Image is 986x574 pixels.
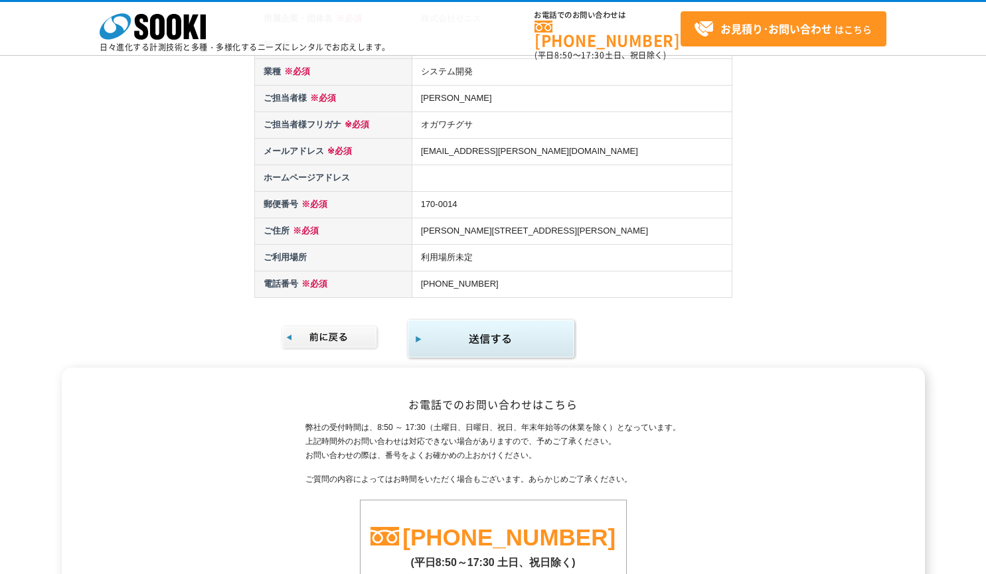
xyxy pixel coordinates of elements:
[254,58,412,85] th: 業種
[254,111,412,138] th: ご担当者様フリガナ
[254,165,412,191] th: ホームページアドレス
[100,43,390,51] p: 日々進化する計測技術と多種・多様化するニーズにレンタルでお応えします。
[281,66,310,76] span: ※必須
[720,21,832,36] strong: お見積り･お問い合わせ
[412,111,732,138] td: オガワチグサ
[694,19,872,39] span: はこちら
[341,119,369,129] span: ※必須
[254,85,412,111] th: ご担当者様
[412,271,732,297] td: [PHONE_NUMBER]
[254,244,412,271] th: ご利用場所
[298,279,327,289] span: ※必須
[534,21,681,48] a: [PHONE_NUMBER]
[534,49,666,61] span: (平日 ～ 土日、祝日除く)
[307,93,336,103] span: ※必須
[534,11,681,19] span: お電話でのお問い合わせは
[681,11,886,46] a: お見積り･お問い合わせはこちら
[412,138,732,165] td: [EMAIL_ADDRESS][PERSON_NAME][DOMAIN_NAME]
[105,397,882,411] h2: お電話でのお問い合わせはこちら
[254,218,412,244] th: ご住所
[361,549,626,570] p: (平日8:50～17:30 土日、祝日除く)
[298,199,327,209] span: ※必須
[289,226,319,236] span: ※必須
[412,191,732,218] td: 170-0014
[402,524,616,550] a: [PHONE_NUMBER]
[412,58,732,85] td: システム開発
[281,324,380,350] img: 前に戻る
[254,191,412,218] th: 郵便番号
[324,146,352,156] span: ※必須
[554,49,573,61] span: 8:50
[305,472,680,486] p: ご質問の内容によってはお時間をいただく場合もございます。あらかじめご了承ください。
[254,138,412,165] th: メールアドレス
[406,318,577,361] img: 同意して内容の確認画面へ
[254,271,412,297] th: 電話番号
[305,421,680,462] p: 弊社の受付時間は、8:50 ～ 17:30（土曜日、日曜日、祝日、年末年始等の休業を除く）となっています。 上記時間外のお問い合わせは対応できない場合がありますので、予めご了承ください。 お問い...
[412,218,732,244] td: [PERSON_NAME][STREET_ADDRESS][PERSON_NAME]
[412,244,732,271] td: 利用場所未定
[581,49,605,61] span: 17:30
[412,85,732,111] td: [PERSON_NAME]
